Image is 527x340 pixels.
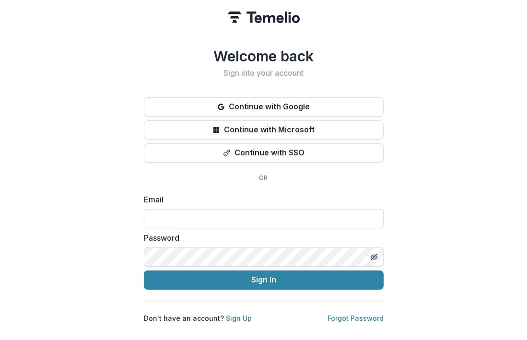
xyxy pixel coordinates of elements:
[226,314,252,322] a: Sign Up
[144,270,384,290] button: Sign In
[328,314,384,322] a: Forgot Password
[144,143,384,163] button: Continue with SSO
[144,313,252,323] p: Don't have an account?
[144,69,384,78] h2: Sign into your account
[366,249,382,265] button: Toggle password visibility
[144,232,378,244] label: Password
[228,12,300,23] img: Temelio
[144,194,378,205] label: Email
[144,47,384,65] h1: Welcome back
[144,97,384,117] button: Continue with Google
[144,120,384,140] button: Continue with Microsoft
